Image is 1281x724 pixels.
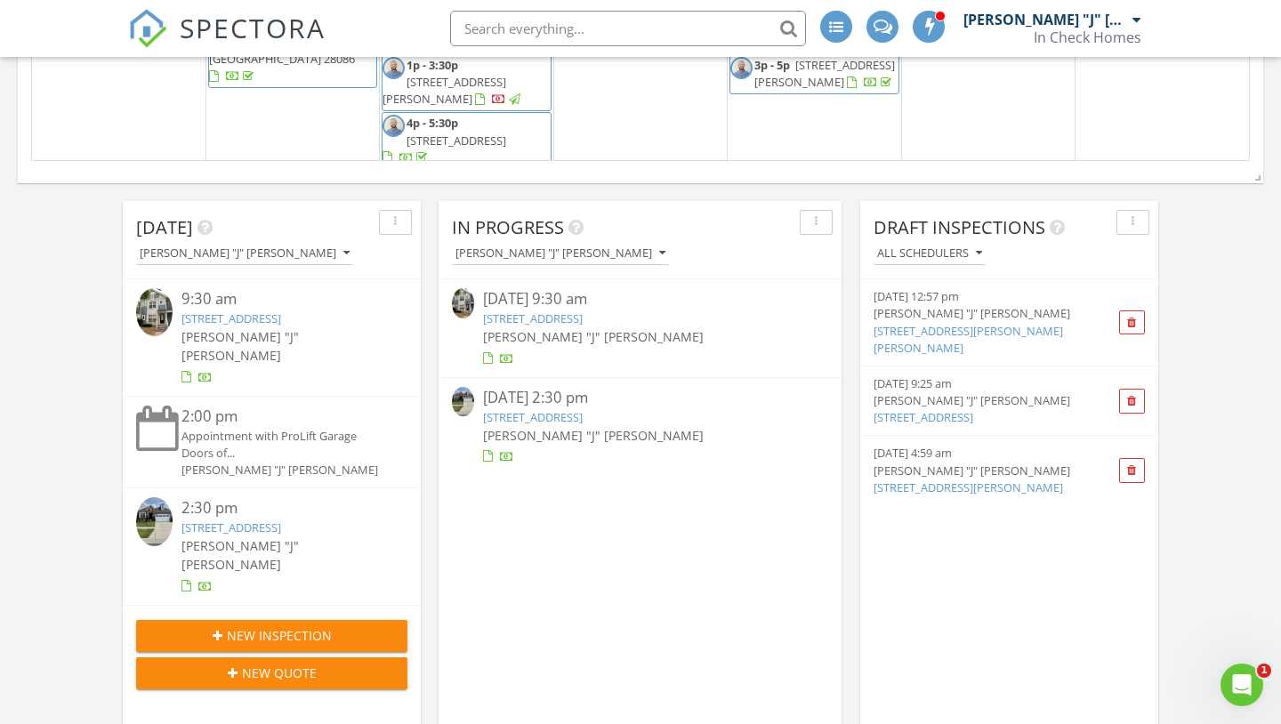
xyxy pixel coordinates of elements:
[874,242,986,266] button: All schedulers
[452,242,669,266] button: [PERSON_NAME] "J" [PERSON_NAME]
[874,288,1100,305] div: [DATE] 12:57 pm
[382,112,551,170] a: 4p - 5:30p [STREET_ADDRESS]
[754,57,895,90] span: [STREET_ADDRESS][PERSON_NAME]
[1034,28,1141,46] div: In Check Homes
[455,247,665,260] div: [PERSON_NAME] "J" [PERSON_NAME]
[729,54,898,94] a: 3p - 5p [STREET_ADDRESS][PERSON_NAME]
[874,445,1100,496] a: [DATE] 4:59 am [PERSON_NAME] "J" [PERSON_NAME] [STREET_ADDRESS][PERSON_NAME]
[227,626,332,645] span: New Inspection
[128,9,167,48] img: The Best Home Inspection Software - Spectora
[483,310,583,326] a: [STREET_ADDRESS]
[452,288,474,318] img: 9370391%2Fcover_photos%2FxJGZv5we1oWGTHnvByA8%2Fsmall.jpg
[483,427,704,444] span: [PERSON_NAME] "J" [PERSON_NAME]
[874,463,1100,479] div: [PERSON_NAME] "J" [PERSON_NAME]
[452,387,474,417] img: 9356070%2Fcover_photos%2Fp29wr0fiLLLQGaYu87Vw%2Fsmall.jpg
[136,657,407,689] button: New Quote
[136,497,173,545] img: 9356070%2Fcover_photos%2Fp29wr0fiLLLQGaYu87Vw%2Fsmall.jpg
[874,409,973,425] a: [STREET_ADDRESS]
[181,497,385,519] div: 2:30 pm
[181,462,385,479] div: [PERSON_NAME] "J" [PERSON_NAME]
[1221,664,1263,706] iframe: Intercom live chat
[874,323,1063,356] a: [STREET_ADDRESS][PERSON_NAME][PERSON_NAME]
[874,375,1100,427] a: [DATE] 9:25 am [PERSON_NAME] "J" [PERSON_NAME] [STREET_ADDRESS]
[136,497,407,596] a: 2:30 pm [STREET_ADDRESS] [PERSON_NAME] "J" [PERSON_NAME]
[877,247,982,260] div: All schedulers
[181,428,385,462] div: Appointment with ProLift Garage Doors of...
[874,288,1100,357] a: [DATE] 12:57 pm [PERSON_NAME] "J" [PERSON_NAME] [STREET_ADDRESS][PERSON_NAME][PERSON_NAME]
[874,445,1100,462] div: [DATE] 4:59 am
[483,387,797,409] div: [DATE] 2:30 pm
[874,392,1100,409] div: [PERSON_NAME] "J" [PERSON_NAME]
[407,57,458,73] span: 1p - 3:30p
[754,57,895,90] a: 3p - 5p [STREET_ADDRESS][PERSON_NAME]
[209,16,356,66] span: 806 [PERSON_NAME] Sreet, [GEOGRAPHIC_DATA] 28086
[209,16,356,84] a: 1p - 3:15p 806 [PERSON_NAME] Sreet, [GEOGRAPHIC_DATA] 28086
[452,288,828,367] a: [DATE] 9:30 am [STREET_ADDRESS] [PERSON_NAME] "J" [PERSON_NAME]
[874,215,1045,239] span: Draft Inspections
[181,537,299,573] span: [PERSON_NAME] "J" [PERSON_NAME]
[140,247,350,260] div: [PERSON_NAME] "J" [PERSON_NAME]
[874,375,1100,392] div: [DATE] 9:25 am
[407,133,506,149] span: [STREET_ADDRESS]
[382,54,551,112] a: 1p - 3:30p [STREET_ADDRESS][PERSON_NAME]
[483,409,583,425] a: [STREET_ADDRESS]
[483,328,704,345] span: [PERSON_NAME] "J" [PERSON_NAME]
[754,57,790,73] span: 3p - 5p
[383,74,506,107] span: [STREET_ADDRESS][PERSON_NAME]
[136,242,353,266] button: [PERSON_NAME] "J" [PERSON_NAME]
[180,9,326,46] span: SPECTORA
[452,387,828,466] a: [DATE] 2:30 pm [STREET_ADDRESS] [PERSON_NAME] "J" [PERSON_NAME]
[407,115,458,131] span: 4p - 5:30p
[181,288,385,310] div: 9:30 am
[383,57,523,107] a: 1p - 3:30p [STREET_ADDRESS][PERSON_NAME]
[136,288,407,387] a: 9:30 am [STREET_ADDRESS] [PERSON_NAME] "J" [PERSON_NAME]
[181,310,281,326] a: [STREET_ADDRESS]
[242,664,317,682] span: New Quote
[874,305,1100,322] div: [PERSON_NAME] "J" [PERSON_NAME]
[136,288,173,336] img: 9370391%2Fcover_photos%2FxJGZv5we1oWGTHnvByA8%2Fsmall.jpg
[136,215,193,239] span: [DATE]
[383,115,405,137] img: 2017_headshotjbni.jpg
[730,57,753,79] img: 2017_headshotjbni.jpg
[136,620,407,652] button: New Inspection
[874,479,1063,495] a: [STREET_ADDRESS][PERSON_NAME]
[483,288,797,310] div: [DATE] 9:30 am
[181,406,385,428] div: 2:00 pm
[450,11,806,46] input: Search everything...
[963,11,1128,28] div: [PERSON_NAME] "J" [PERSON_NAME]
[1257,664,1271,678] span: 1
[181,519,281,535] a: [STREET_ADDRESS]
[181,328,299,364] span: [PERSON_NAME] "J" [PERSON_NAME]
[452,215,564,239] span: In Progress
[383,115,506,165] a: 4p - 5:30p [STREET_ADDRESS]
[128,24,326,61] a: SPECTORA
[383,57,405,79] img: 2017_headshotjbni.jpg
